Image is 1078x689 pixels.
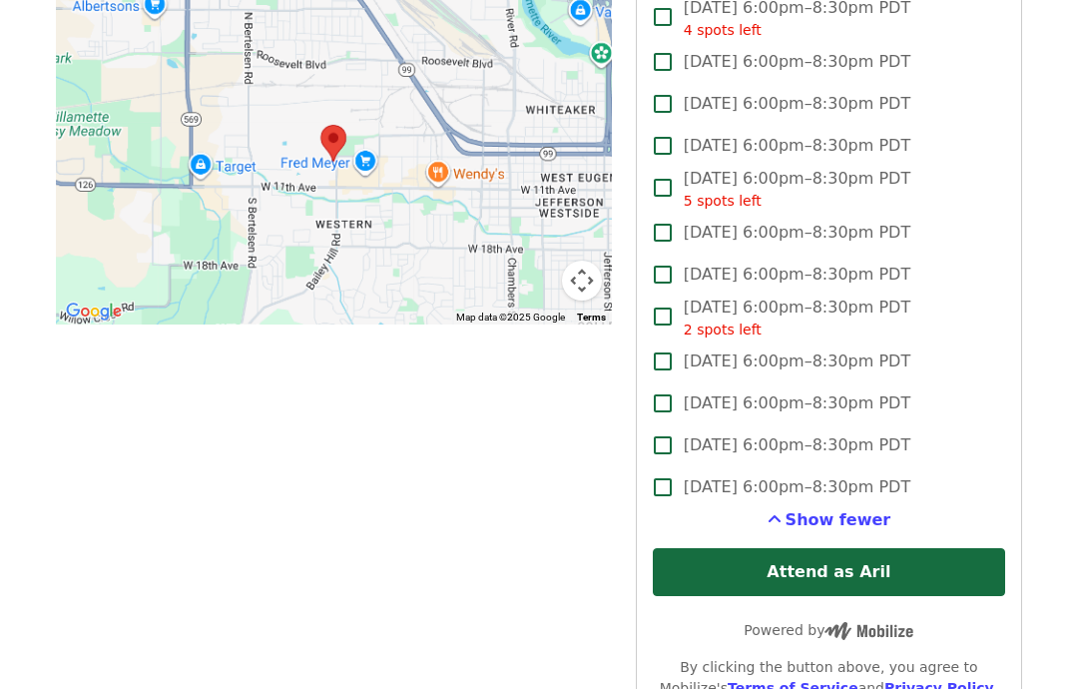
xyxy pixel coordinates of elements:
[684,475,910,499] span: [DATE] 6:00pm–8:30pm PDT
[684,296,910,341] span: [DATE] 6:00pm–8:30pm PDT
[684,391,910,415] span: [DATE] 6:00pm–8:30pm PDT
[684,50,910,74] span: [DATE] 6:00pm–8:30pm PDT
[456,312,565,323] span: Map data ©2025 Google
[684,433,910,457] span: [DATE] 6:00pm–8:30pm PDT
[684,22,762,38] span: 4 spots left
[684,322,762,338] span: 2 spots left
[744,622,913,638] span: Powered by
[824,622,913,640] img: Powered by Mobilize
[684,193,762,209] span: 5 spots left
[562,261,602,301] button: Map camera controls
[684,221,910,245] span: [DATE] 6:00pm–8:30pm PDT
[684,92,910,116] span: [DATE] 6:00pm–8:30pm PDT
[684,263,910,287] span: [DATE] 6:00pm–8:30pm PDT
[653,548,1005,596] button: Attend as Aril
[61,299,127,325] a: Open this area in Google Maps (opens a new window)
[684,167,910,212] span: [DATE] 6:00pm–8:30pm PDT
[768,508,891,532] button: See more timeslots
[684,134,910,158] span: [DATE] 6:00pm–8:30pm PDT
[577,312,606,323] a: Terms (opens in new tab)
[684,349,910,373] span: [DATE] 6:00pm–8:30pm PDT
[786,510,891,529] span: Show fewer
[61,299,127,325] img: Google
